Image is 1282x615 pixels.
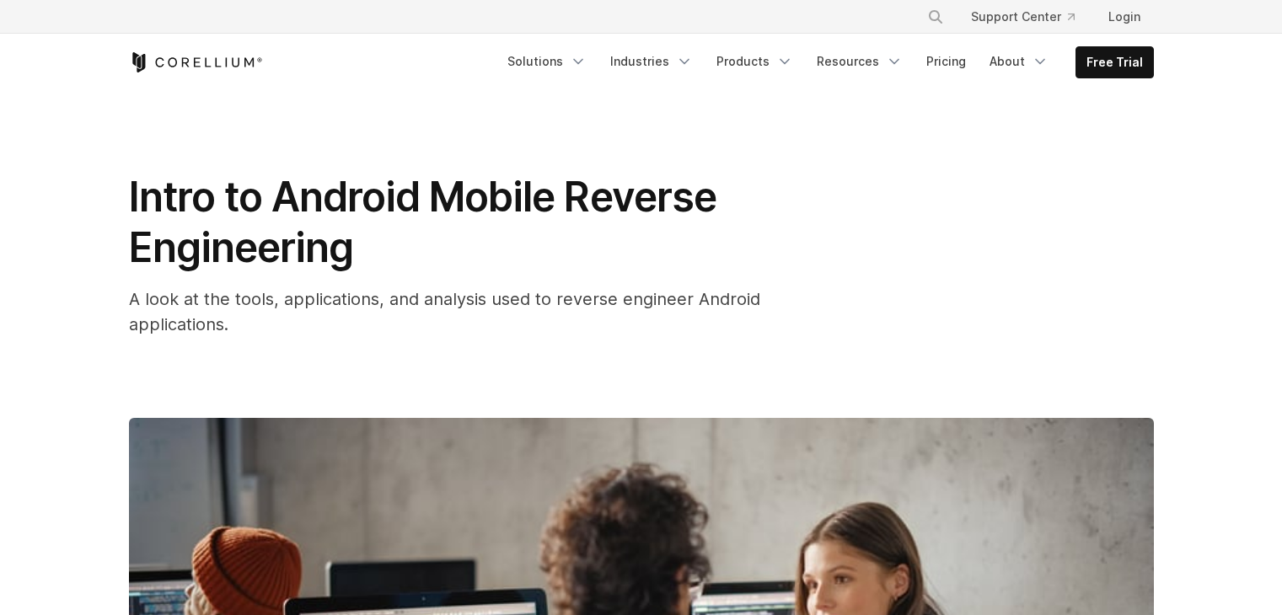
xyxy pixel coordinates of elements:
button: Search [920,2,951,32]
a: About [979,46,1059,77]
a: Industries [600,46,703,77]
span: A look at the tools, applications, and analysis used to reverse engineer Android applications. [129,289,760,334]
a: Solutions [497,46,597,77]
span: Intro to Android Mobile Reverse Engineering [129,172,716,272]
a: Login [1095,2,1154,32]
a: Support Center [957,2,1088,32]
div: Navigation Menu [907,2,1154,32]
a: Products [706,46,803,77]
a: Pricing [916,46,976,77]
div: Navigation Menu [497,46,1154,78]
a: Free Trial [1076,47,1153,78]
a: Resources [807,46,913,77]
a: Corellium Home [129,52,263,72]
